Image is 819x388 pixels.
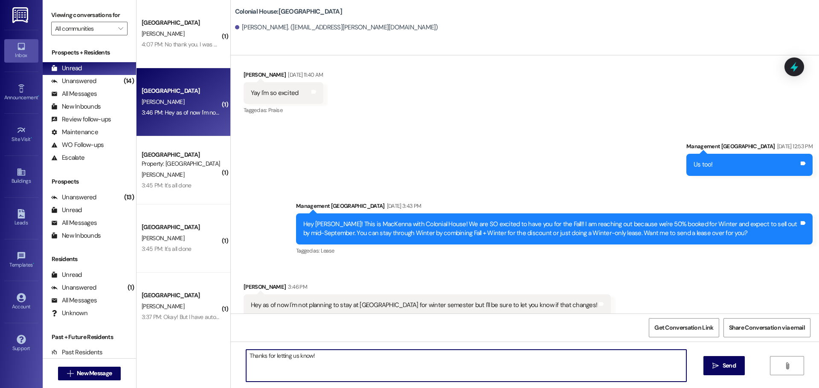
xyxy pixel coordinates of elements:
[51,77,96,86] div: Unanswered
[712,362,719,369] i: 
[703,356,745,375] button: Send
[286,70,323,79] div: [DATE] 11:40 AM
[142,98,184,106] span: [PERSON_NAME]
[4,332,38,355] a: Support
[286,282,307,291] div: 3:46 PM
[51,348,103,357] div: Past Residents
[125,281,136,294] div: (1)
[686,142,813,154] div: Management [GEOGRAPHIC_DATA]
[118,25,123,32] i: 
[303,220,799,238] div: Hey [PERSON_NAME]! This is MacKenna with Colonial House! We are SO excited to have you for the Fa...
[4,123,38,146] a: Site Visit •
[142,181,192,189] div: 3:45 PM: It's all done
[246,350,686,382] textarea: Thanks for letting us know
[142,313,324,321] div: 3:37 PM: Okay! But I have auto pay on so I don't need to do anything right?
[251,301,597,310] div: Hey as of now I'm not planning to stay at [GEOGRAPHIC_DATA] for winter semester but I'll be sure ...
[142,150,221,159] div: [GEOGRAPHIC_DATA]
[385,201,421,210] div: [DATE] 3:43 PM
[142,291,221,300] div: [GEOGRAPHIC_DATA]
[244,282,611,294] div: [PERSON_NAME]
[12,7,30,23] img: ResiDesk Logo
[77,369,112,378] span: New Message
[142,171,184,178] span: [PERSON_NAME]
[654,323,713,332] span: Get Conversation Link
[51,193,96,202] div: Unanswered
[51,309,87,318] div: Unknown
[67,370,73,377] i: 
[694,160,713,169] div: Us too!
[775,142,813,151] div: [DATE] 12:53 PM
[321,247,334,254] span: Lease
[43,48,136,57] div: Prospects + Residents
[142,223,221,232] div: [GEOGRAPHIC_DATA]
[296,244,813,257] div: Tagged as:
[142,159,221,168] div: Property: [GEOGRAPHIC_DATA]
[4,249,38,272] a: Templates •
[38,93,39,99] span: •
[142,234,184,242] span: [PERSON_NAME]
[51,128,98,137] div: Maintenance
[4,165,38,188] a: Buildings
[51,283,96,292] div: Unanswered
[51,9,128,22] label: Viewing conversations for
[142,302,184,310] span: [PERSON_NAME]
[51,115,111,124] div: Review follow-ups
[649,318,719,337] button: Get Conversation Link
[142,30,184,37] span: [PERSON_NAME]
[142,245,192,253] div: 3:45 PM: It's all done
[51,141,104,149] div: WO Follow-ups
[51,231,101,240] div: New Inbounds
[31,135,32,141] span: •
[51,64,82,73] div: Unread
[55,22,114,35] input: All communities
[51,102,101,111] div: New Inbounds
[33,261,34,267] span: •
[4,290,38,313] a: Account
[142,109,483,116] div: 3:46 PM: Hey as of now I'm not planning to stay at [GEOGRAPHIC_DATA] for winter semester but I'll...
[784,362,790,369] i: 
[122,75,136,88] div: (14)
[723,318,810,337] button: Share Conversation via email
[51,206,82,215] div: Unread
[235,23,438,32] div: [PERSON_NAME]. ([EMAIL_ADDRESS][PERSON_NAME][DOMAIN_NAME])
[58,367,121,380] button: New Message
[142,18,221,27] div: [GEOGRAPHIC_DATA]
[43,255,136,264] div: Residents
[51,296,97,305] div: All Messages
[729,323,805,332] span: Share Conversation via email
[43,333,136,342] div: Past + Future Residents
[51,89,97,98] div: All Messages
[723,361,736,370] span: Send
[296,201,813,213] div: Management [GEOGRAPHIC_DATA]
[4,207,38,230] a: Leads
[51,270,82,279] div: Unread
[235,7,342,16] b: Colonial House: [GEOGRAPHIC_DATA]
[142,86,221,95] div: [GEOGRAPHIC_DATA]
[51,153,84,162] div: Escalate
[43,177,136,186] div: Prospects
[51,218,97,227] div: All Messages
[122,191,136,204] div: (13)
[244,104,323,116] div: Tagged as:
[4,39,38,62] a: Inbox
[244,70,323,82] div: [PERSON_NAME]
[251,89,299,98] div: Yay I'm so excited
[268,106,282,114] span: Praise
